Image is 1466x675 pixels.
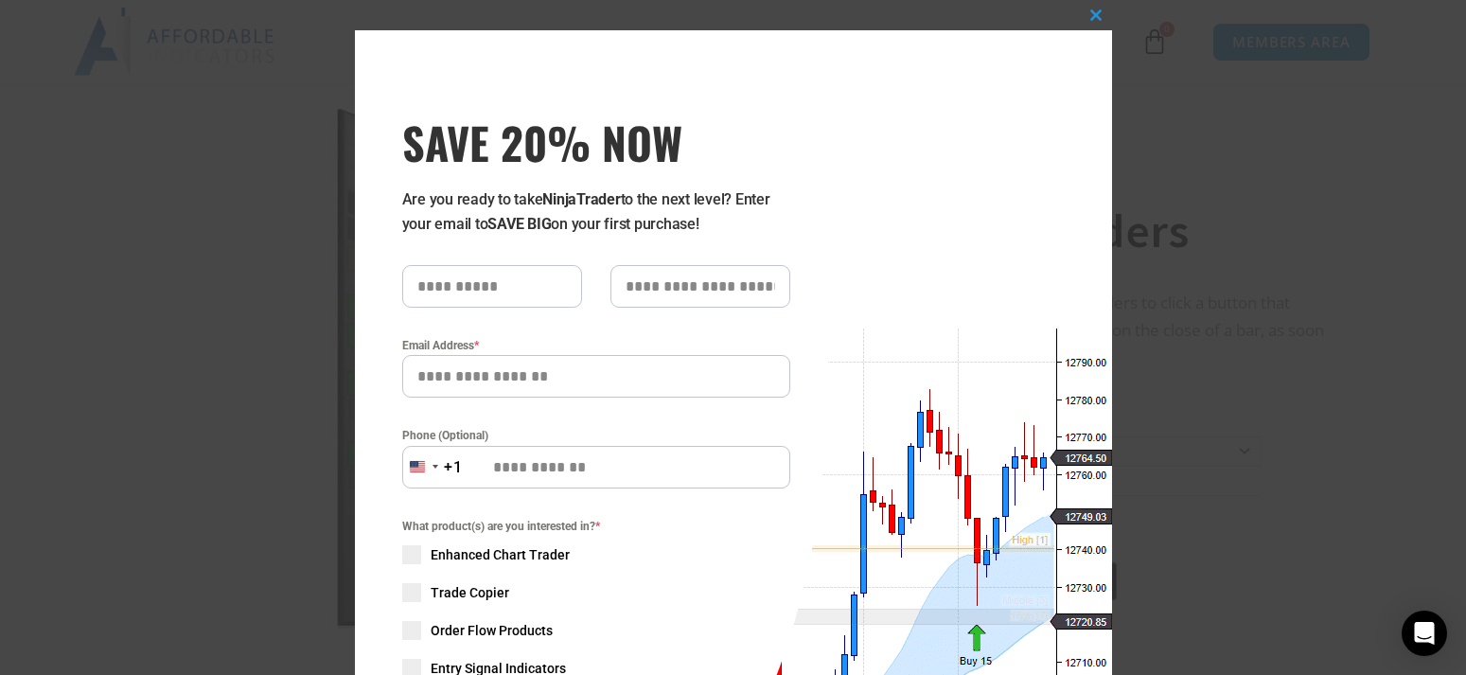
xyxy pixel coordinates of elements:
[444,455,463,480] div: +1
[402,426,790,445] label: Phone (Optional)
[1402,611,1447,656] div: Open Intercom Messenger
[431,545,570,564] span: Enhanced Chart Trader
[431,621,553,640] span: Order Flow Products
[402,446,463,488] button: Selected country
[402,583,790,602] label: Trade Copier
[402,336,790,355] label: Email Address
[402,621,790,640] label: Order Flow Products
[402,517,790,536] span: What product(s) are you interested in?
[431,583,509,602] span: Trade Copier
[402,187,790,237] p: Are you ready to take to the next level? Enter your email to on your first purchase!
[487,215,551,233] strong: SAVE BIG
[402,115,790,169] span: SAVE 20% NOW
[542,190,620,208] strong: NinjaTrader
[402,545,790,564] label: Enhanced Chart Trader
